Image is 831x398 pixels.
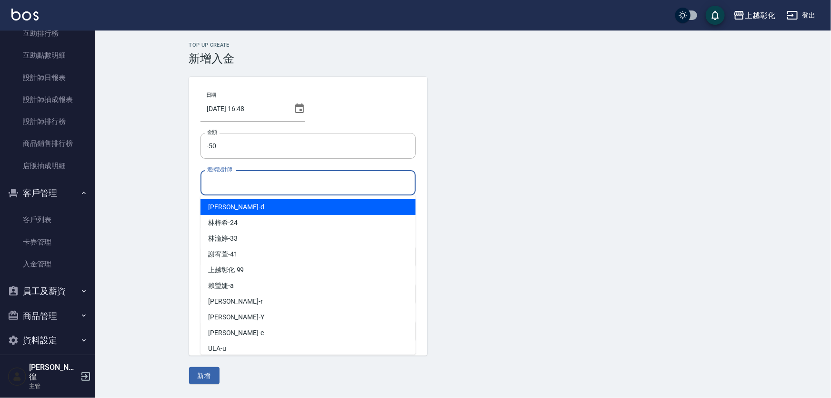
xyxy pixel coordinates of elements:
span: 賴瑩婕 -a [208,281,234,291]
button: 資料設定 [4,328,91,353]
button: 商品管理 [4,304,91,328]
span: 林渝婷 -33 [208,234,238,244]
div: 上越彰化 [745,10,775,21]
span: [PERSON_NAME] -r [208,296,263,306]
span: [PERSON_NAME] -d [208,202,264,212]
label: 金額 [207,129,217,136]
label: 日期 [206,92,216,99]
button: 新增 [189,367,220,385]
h2: Top Up Create [189,42,738,48]
img: Person [8,367,27,386]
a: 客戶列表 [4,209,91,231]
span: 上越彰化 -99 [208,265,244,275]
button: save [706,6,725,25]
a: 店販抽成明細 [4,155,91,177]
button: 登出 [783,7,820,24]
span: [PERSON_NAME] -Y [208,312,264,322]
a: 設計師日報表 [4,67,91,89]
p: 主管 [29,382,78,390]
a: 互助排行榜 [4,22,91,44]
a: 設計師抽成報表 [4,89,91,111]
label: 選擇設計師 [207,166,232,173]
button: 客戶管理 [4,181,91,205]
h5: [PERSON_NAME]徨 [29,363,78,382]
span: ULA -u [208,344,226,354]
a: 入金管理 [4,253,91,275]
img: Logo [11,9,39,20]
span: 林梓希 -24 [208,218,238,228]
button: 員工及薪資 [4,279,91,304]
a: 卡券管理 [4,231,91,253]
span: 謝宥萱 -41 [208,249,238,259]
a: 互助點數明細 [4,44,91,66]
span: [PERSON_NAME] -e [208,328,264,338]
a: 設計師排行榜 [4,111,91,133]
button: 上越彰化 [730,6,779,25]
h3: 新增入金 [189,52,738,65]
a: 商品銷售排行榜 [4,133,91,154]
